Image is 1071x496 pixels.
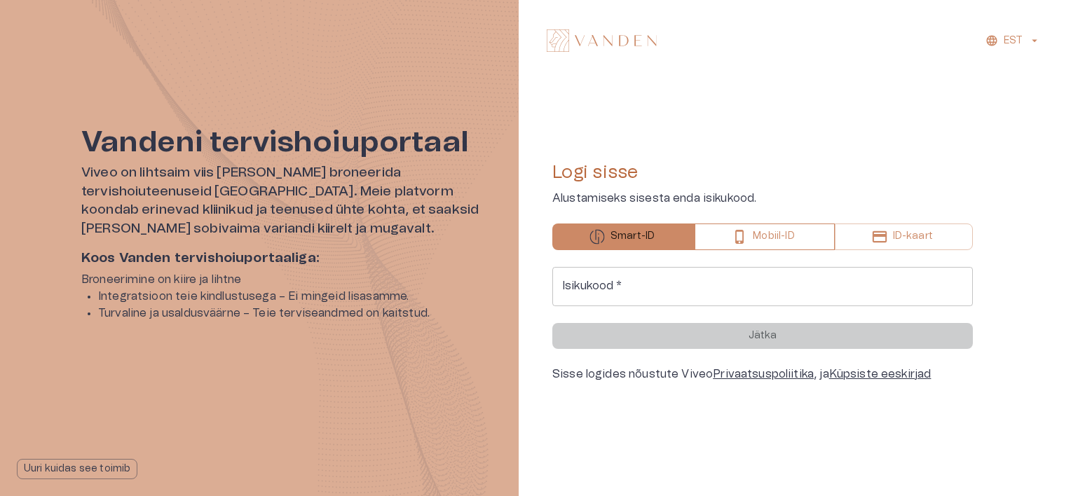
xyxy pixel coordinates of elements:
[893,229,933,244] p: ID-kaart
[983,31,1043,51] button: EST
[695,223,834,250] button: Mobiil-ID
[17,459,137,479] button: Uuri kuidas see toimib
[552,190,973,207] p: Alustamiseks sisesta enda isikukood.
[713,368,814,380] a: Privaatsuspoliitika
[1004,34,1023,48] p: EST
[547,29,657,52] img: Vanden logo
[753,229,794,244] p: Mobiil-ID
[552,366,973,383] div: Sisse logides nõustute Viveo , ja
[552,161,973,184] h4: Logi sisse
[835,223,973,250] button: ID-kaart
[552,223,695,250] button: Smart-ID
[610,229,655,244] p: Smart-ID
[24,462,130,476] p: Uuri kuidas see toimib
[829,368,932,380] a: Küpsiste eeskirjad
